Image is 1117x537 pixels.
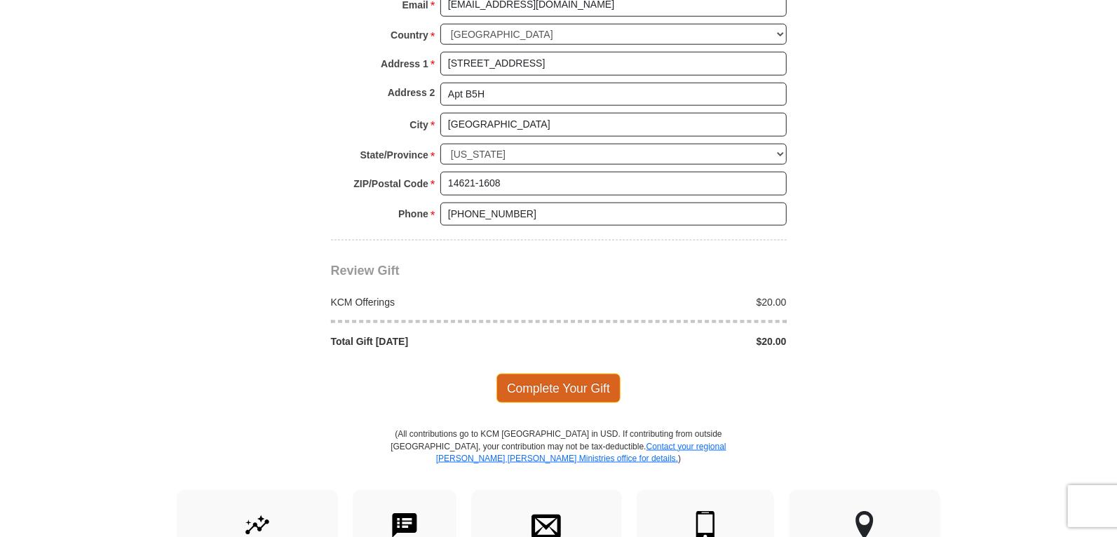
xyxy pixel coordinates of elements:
[559,334,794,348] div: $20.00
[559,295,794,309] div: $20.00
[331,264,400,278] span: Review Gift
[381,54,428,74] strong: Address 1
[323,334,559,348] div: Total Gift [DATE]
[398,204,428,224] strong: Phone
[391,428,727,489] p: (All contributions go to KCM [GEOGRAPHIC_DATA] in USD. If contributing from outside [GEOGRAPHIC_D...
[409,115,428,135] strong: City
[496,374,621,403] span: Complete Your Gift
[391,25,428,45] strong: Country
[323,295,559,309] div: KCM Offerings
[436,442,726,463] a: Contact your regional [PERSON_NAME] [PERSON_NAME] Ministries office for details.
[360,145,428,165] strong: State/Province
[388,83,435,102] strong: Address 2
[353,174,428,193] strong: ZIP/Postal Code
